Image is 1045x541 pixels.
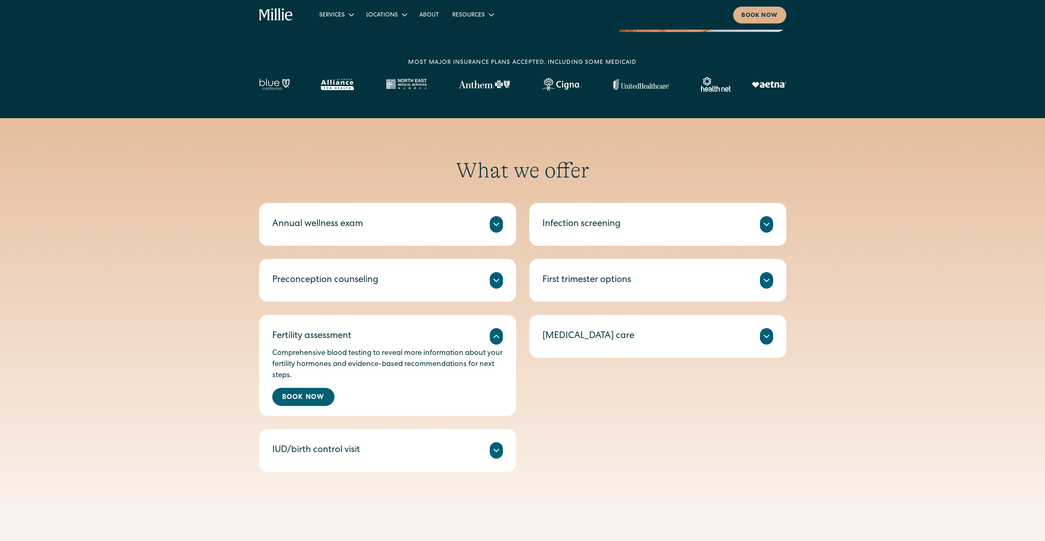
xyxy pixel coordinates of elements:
div: First trimester options [542,274,631,287]
a: Book Now [272,388,334,406]
div: Services [313,8,360,21]
div: Annual wellness exam [272,218,363,231]
img: United Healthcare logo [613,79,669,90]
div: Book now [741,12,778,20]
div: Services [319,11,345,20]
h2: What we offer [259,158,786,183]
div: IUD/birth control visit [272,444,360,457]
img: North East Medical Services logo [386,79,427,90]
img: Aetna logo [752,81,786,88]
img: Alameda Alliance logo [321,79,353,90]
div: Resources [452,11,485,20]
div: [MEDICAL_DATA] care [542,330,634,343]
img: Cigna logo [542,78,582,91]
a: home [259,8,293,21]
a: About [413,8,446,21]
div: MOST MAJOR INSURANCE PLANS ACCEPTED, INCLUDING some MEDICAID [408,58,636,67]
div: Locations [360,8,413,21]
div: Resources [446,8,500,21]
img: Blue California logo [259,79,290,90]
p: Comprehensive blood testing to reveal more information about your fertility hormones and evidence... [272,348,503,381]
a: Book now [733,7,786,23]
div: Fertility assessment [272,330,351,343]
div: Locations [366,11,398,20]
img: Anthem Logo [458,80,510,89]
div: Preconception counseling [272,274,379,287]
div: Infection screening [542,218,621,231]
img: Healthnet logo [701,77,732,92]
